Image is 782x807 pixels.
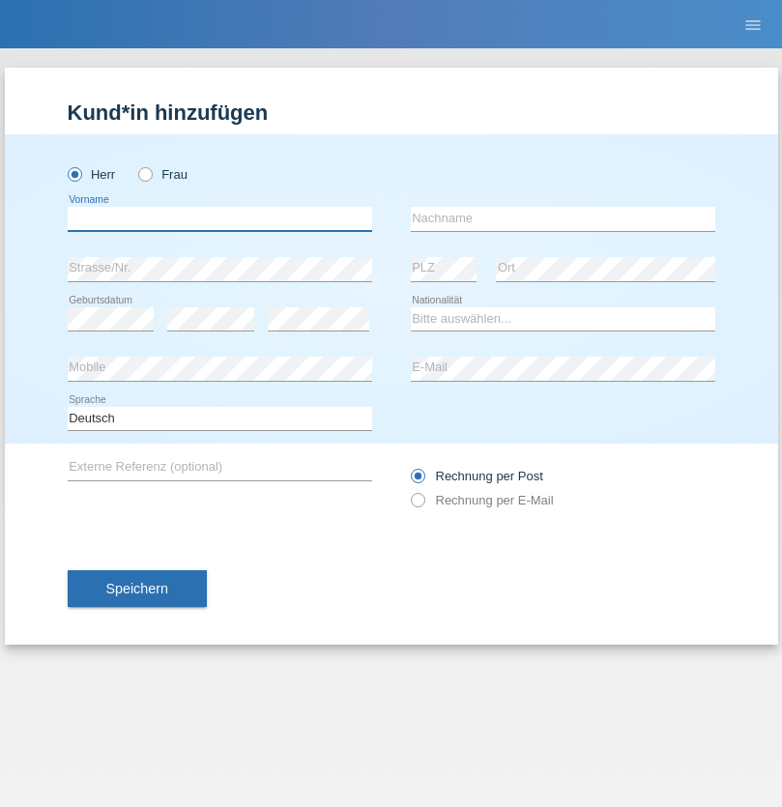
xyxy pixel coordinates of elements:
input: Rechnung per Post [411,469,423,493]
label: Rechnung per Post [411,469,543,483]
label: Herr [68,167,116,182]
label: Frau [138,167,188,182]
span: Speichern [106,581,168,596]
a: menu [734,18,772,30]
button: Speichern [68,570,207,607]
input: Frau [138,167,151,180]
label: Rechnung per E-Mail [411,493,554,507]
input: Herr [68,167,80,180]
i: menu [743,15,763,35]
input: Rechnung per E-Mail [411,493,423,517]
h1: Kund*in hinzufügen [68,101,715,125]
